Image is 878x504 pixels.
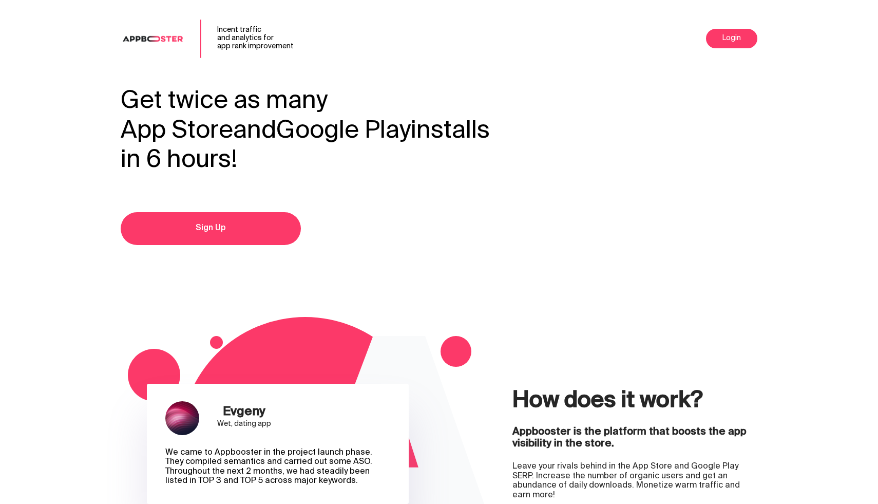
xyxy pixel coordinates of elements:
div: Wet, dating app [217,419,271,430]
div: Evgeny [217,406,271,419]
a: Incent trafficand analytics forapp rank improvement [121,34,294,43]
div: Appbooster is the platform that boosts the app visibility in the store. [512,426,757,450]
div: We came to Appbooster in the project launch phase. They compiled semantics and carried out some A... [165,448,389,486]
a: Sign Up [121,212,301,245]
span: App Store [121,110,233,154]
span: Google Play [276,110,411,154]
h1: Get twice as many and installs in 6 hours! [121,87,757,176]
div: Leave your rivals behind in the App Store and Google Play SERP. Increase the number of organic us... [512,462,757,500]
h2: How does it work? [512,389,757,415]
span: Incent traffic and analytics for app rank improvement [217,26,294,51]
span: Login [722,34,741,43]
a: Login [706,29,757,48]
